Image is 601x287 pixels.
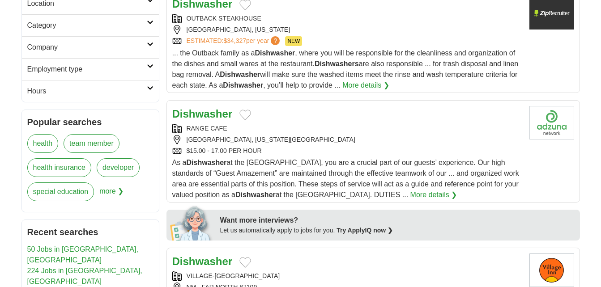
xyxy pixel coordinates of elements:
[22,80,159,102] a: Hours
[239,110,251,120] button: Add to favorite jobs
[172,255,233,267] a: Dishwasher
[172,49,519,89] span: ... the Outback family as a , where you will be responsible for the cleanliness and organization ...
[27,86,147,97] h2: Hours
[172,108,233,120] a: Dishwasher
[255,49,295,57] strong: Dishwasher
[97,158,140,177] a: developer
[337,227,393,234] a: Try ApplyIQ now ❯
[172,124,522,133] div: RANGE CAFE
[529,253,574,287] img: Village Inn logo
[22,58,159,80] a: Employment type
[187,15,261,22] a: OUTBACK STEAKHOUSE
[223,37,246,44] span: $34,327
[239,257,251,268] button: Add to favorite jobs
[220,215,575,226] div: Want more interviews?
[27,134,59,153] a: health
[235,191,276,198] strong: Dishwasher
[187,272,280,279] a: VILLAGE-[GEOGRAPHIC_DATA]
[187,159,227,166] strong: Dishwasher
[27,225,153,239] h2: Recent searches
[27,245,138,264] a: 50 Jobs in [GEOGRAPHIC_DATA], [GEOGRAPHIC_DATA]
[99,182,124,207] span: more ❯
[170,205,213,241] img: apply-iq-scientist.png
[27,158,91,177] a: health insurance
[271,36,280,45] span: ?
[64,134,119,153] a: team member
[27,42,147,53] h2: Company
[529,106,574,139] img: Company logo
[315,60,359,68] strong: Dishwashers
[22,14,159,36] a: Category
[285,36,302,46] span: NEW
[223,81,263,89] strong: Dishwasher
[220,226,575,235] div: Let us automatically apply to jobs for you.
[342,80,389,91] a: More details ❯
[172,159,519,198] span: As a at the [GEOGRAPHIC_DATA], you are a crucial part of our guests’ experience. Our high standar...
[172,25,522,34] div: [GEOGRAPHIC_DATA], [US_STATE]
[27,115,153,129] h2: Popular searches
[172,135,522,144] div: [GEOGRAPHIC_DATA], [US_STATE][GEOGRAPHIC_DATA]
[172,146,522,156] div: $15.00 - 17.00 PER HOUR
[27,267,142,285] a: 224 Jobs in [GEOGRAPHIC_DATA], [GEOGRAPHIC_DATA]
[27,182,94,201] a: special education
[22,36,159,58] a: Company
[220,71,260,78] strong: Dishwasher
[187,36,282,46] a: ESTIMATED:$34,327per year?
[27,64,147,75] h2: Employment type
[410,190,457,200] a: More details ❯
[27,20,147,31] h2: Category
